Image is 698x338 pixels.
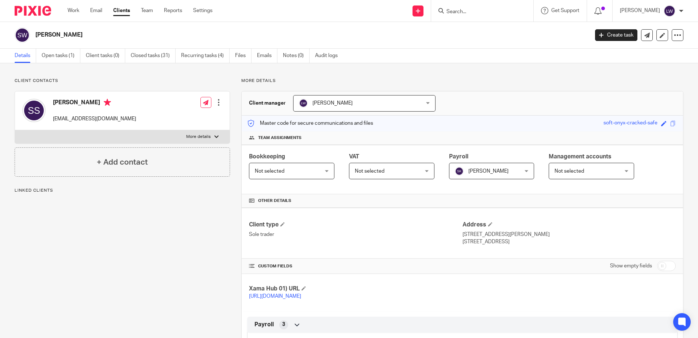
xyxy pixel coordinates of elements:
span: Payroll [254,321,274,328]
img: Pixie [15,6,51,16]
a: Emails [257,49,277,63]
p: [STREET_ADDRESS][PERSON_NAME] [463,231,676,238]
span: Bookkeeping [249,154,285,159]
h4: + Add contact [97,157,148,168]
p: More details [241,78,683,84]
i: Primary [104,99,111,106]
span: Not selected [255,169,284,174]
span: VAT [349,154,359,159]
p: [PERSON_NAME] [620,7,660,14]
h4: CUSTOM FIELDS [249,263,462,269]
p: Linked clients [15,188,230,194]
p: Master code for secure communications and files [247,120,373,127]
input: Search [446,9,511,15]
a: Reports [164,7,182,14]
span: Get Support [551,8,579,13]
p: Sole trader [249,231,462,238]
a: Audit logs [315,49,343,63]
h2: [PERSON_NAME] [35,31,474,39]
p: [EMAIL_ADDRESS][DOMAIN_NAME] [53,115,136,123]
h4: Address [463,221,676,229]
a: Settings [193,7,212,14]
span: Management accounts [549,154,611,159]
a: Recurring tasks (4) [181,49,230,63]
p: More details [186,134,211,140]
span: Not selected [355,169,384,174]
h4: Xama Hub 01) URL [249,285,462,293]
span: 3 [282,321,285,328]
h3: Client manager [249,99,286,107]
a: Email [90,7,102,14]
a: Clients [113,7,130,14]
img: svg%3E [22,99,46,122]
a: Create task [595,29,637,41]
a: Details [15,49,36,63]
h4: [PERSON_NAME] [53,99,136,108]
a: Files [235,49,252,63]
span: Payroll [449,154,468,159]
a: Client tasks (0) [86,49,125,63]
a: [URL][DOMAIN_NAME] [249,294,301,299]
img: svg%3E [299,99,308,108]
img: svg%3E [664,5,675,17]
a: Closed tasks (31) [131,49,176,63]
a: Work [68,7,79,14]
label: Show empty fields [610,262,652,270]
img: svg%3E [455,167,464,176]
img: svg%3E [15,27,30,43]
h4: Client type [249,221,462,229]
a: Open tasks (1) [42,49,80,63]
div: soft-onyx-cracked-safe [603,119,657,128]
a: Team [141,7,153,14]
a: Notes (0) [283,49,310,63]
span: [PERSON_NAME] [312,101,353,106]
p: Client contacts [15,78,230,84]
span: [PERSON_NAME] [468,169,509,174]
span: Not selected [555,169,584,174]
span: Team assignments [258,135,302,141]
span: Other details [258,198,291,204]
p: [STREET_ADDRESS] [463,238,676,245]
